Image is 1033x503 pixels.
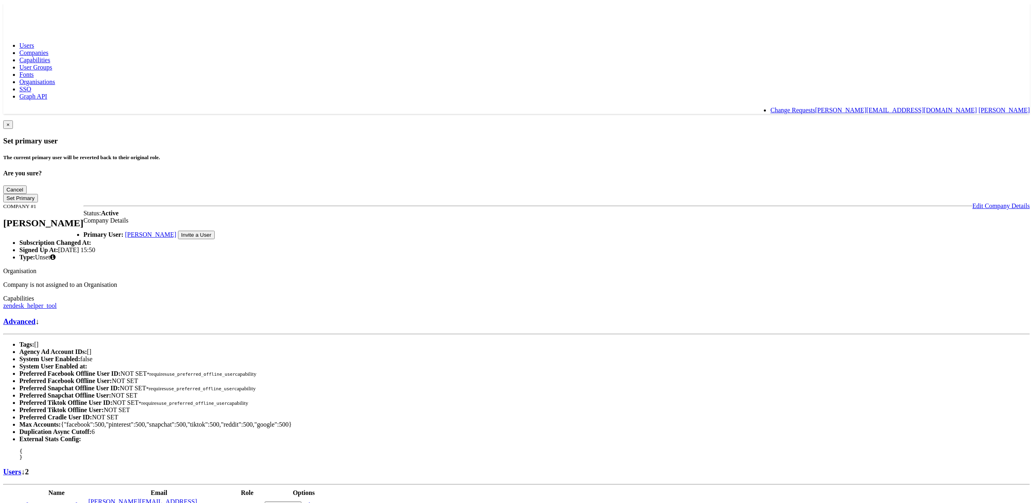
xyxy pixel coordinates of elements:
small: *requires capability [147,371,257,377]
pre: { } [19,448,1030,460]
b: Preferred Cradle User ID: [19,414,92,421]
li: false [19,356,1030,363]
div: Status: [3,210,1030,217]
li: NOT SET [19,370,1030,377]
li: NOT SET [19,392,1030,399]
b: Preferred Tiktok Offline User: [19,406,104,413]
li: [] [19,348,1030,356]
span: × [6,122,10,128]
span: 2 [25,467,29,476]
a: Graph API [19,93,47,100]
li: [] [19,341,1030,348]
b: System User Enabled: [19,356,80,362]
small: *requires capability [146,385,256,391]
a: SSO [19,86,31,93]
a: Fonts [19,71,34,78]
a: [PERSON_NAME] [125,231,176,238]
b: System User Enabled at: [19,363,87,370]
button: Invite a User [178,231,215,239]
button: Cancel [3,185,27,194]
a: zendesk_helper_tool [3,302,56,309]
h2: [PERSON_NAME] [3,218,84,229]
div: Organisation [3,267,1030,275]
a: Capabilities [19,57,50,63]
h5: The current primary user will be reverted back to their original role. [3,154,1030,161]
b: Preferred Tiktok Offline User ID: [19,399,113,406]
small: *requires capability [139,400,249,406]
h3: ↓ [3,317,1030,326]
th: Name [26,489,87,497]
a: User Groups [19,64,52,71]
p: Company is not assigned to an Organisation [3,281,1030,288]
b: Preferred Snapchat Offline User ID: [19,385,120,391]
li: NOT SET [19,406,1030,414]
th: Email [88,489,230,497]
b: Active [101,210,119,217]
b: Agency Ad Account IDs: [19,348,87,355]
li: NOT SET [19,377,1030,385]
span: Internal (staff) or External (client) [50,254,56,261]
a: Change Requests [770,107,815,114]
a: Advanced [3,317,36,326]
h3: ↓ [3,467,1030,476]
b: Preferred Snapchat Offline User: [19,392,111,399]
b: Signed Up At: [19,246,58,253]
li: Unset [19,254,1030,261]
a: Users [19,42,34,49]
b: Preferred Facebook Offline User: [19,377,112,384]
li: NOT SET [19,399,1030,406]
b: External Stats Config: [19,436,81,442]
b: Preferred Facebook Offline User ID: [19,370,121,377]
code: use_preferred_offline_user [159,401,227,406]
th: Options [264,489,343,497]
b: Subscription Changed At: [19,239,91,246]
b: Tags: [19,341,34,348]
a: Organisations [19,78,55,85]
b: Primary User: [84,231,123,238]
b: Duplication Async Cutoff: [19,428,92,435]
li: {"facebook":500,"pinterest":500,"snapchat":500,"tiktok":500,"reddit":500,"google":500} [19,421,1030,428]
div: Capabilities [3,295,1030,302]
li: NOT SET [19,414,1030,421]
li: 6 [19,428,1030,436]
li: [DATE] 15:50 [19,246,1030,254]
th: Role [231,489,263,497]
a: Companies [19,49,48,56]
a: Users [3,467,21,476]
h4: Are you sure? [3,170,1030,177]
code: use_preferred_offline_user [167,372,235,377]
a: Edit Company Details [972,202,1030,209]
button: Set Primary [3,194,38,202]
b: Type: [19,254,35,261]
li: NOT SET [19,385,1030,392]
h3: Set primary user [3,137,1030,145]
button: Close [3,120,13,129]
small: COMPANY #1 [3,203,36,209]
div: Company Details [3,217,1030,224]
b: Max Accounts: [19,421,61,428]
a: [PERSON_NAME] [979,107,1030,114]
a: [PERSON_NAME][EMAIL_ADDRESS][DOMAIN_NAME] [815,107,977,114]
code: use_preferred_offline_user [166,386,235,391]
